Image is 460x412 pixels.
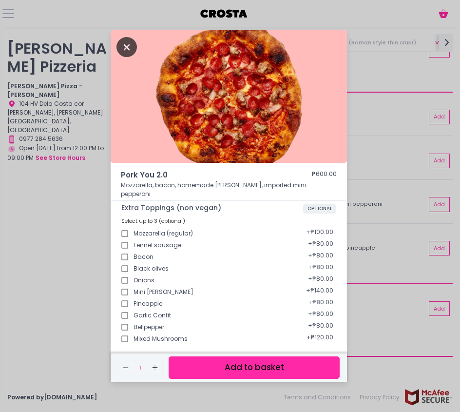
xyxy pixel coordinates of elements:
div: + ₱100.00 [303,225,336,242]
div: + ₱80.00 [305,318,336,336]
span: OPTIONAL [303,204,336,214]
div: + ₱80.00 [305,342,336,359]
div: + ₱80.00 [305,260,336,277]
div: + ₱80.00 [305,272,336,289]
div: + ₱80.00 [305,295,336,313]
span: Select up to 3 (optional) [121,217,185,225]
div: ₱600.00 [312,170,337,181]
div: + ₱80.00 [305,236,336,254]
div: + ₱80.00 [305,307,336,324]
span: Extra Toppings (non vegan) [121,204,303,212]
p: Mozzarella, bacon, homemade [PERSON_NAME], imported mini pepperoni [121,181,337,198]
div: + ₱120.00 [304,330,336,348]
div: + ₱140.00 [303,283,336,301]
button: Close [116,42,137,51]
div: + ₱80.00 [305,248,336,266]
img: Pork You 2.0 [111,30,347,163]
span: Pork You 2.0 [121,170,283,181]
button: Add to basket [169,356,340,378]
